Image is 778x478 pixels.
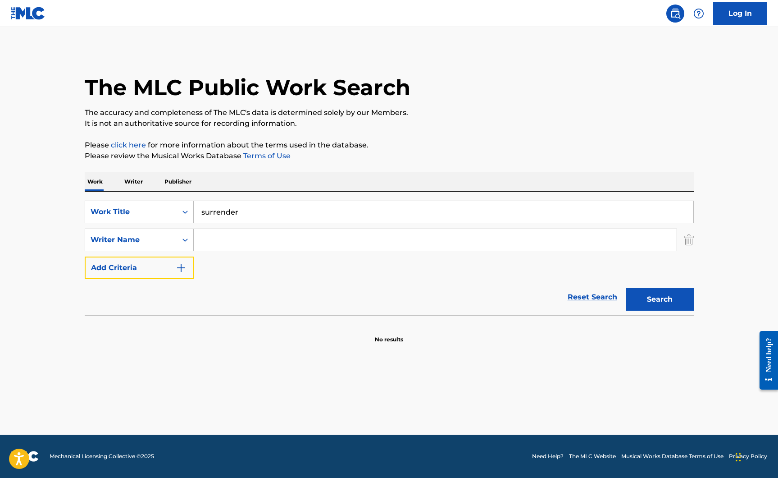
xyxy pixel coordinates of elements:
p: Publisher [162,172,194,191]
button: Add Criteria [85,257,194,279]
img: search [670,8,681,19]
a: Terms of Use [241,152,291,160]
div: Drag [736,444,741,471]
p: Please review the Musical Works Database [85,151,694,161]
a: Log In [713,2,767,25]
p: Work [85,172,105,191]
iframe: Resource Center [753,324,778,397]
p: Please for more information about the terms used in the database. [85,140,694,151]
span: Mechanical Licensing Collective © 2025 [50,452,154,460]
button: Search [626,288,694,311]
img: MLC Logo [11,7,45,20]
a: Musical Works Database Terms of Use [621,452,723,460]
img: Delete Criterion [684,229,694,251]
a: Need Help? [532,452,564,460]
p: No results [375,325,403,344]
img: help [693,8,704,19]
div: Help [690,5,708,23]
div: Work Title [91,207,172,217]
iframe: Chat Widget [733,435,778,478]
img: 9d2ae6d4665cec9f34b9.svg [176,262,187,273]
p: It is not an authoritative source for recording information. [85,118,694,129]
img: logo [11,451,39,462]
h1: The MLC Public Work Search [85,74,410,101]
form: Search Form [85,201,694,315]
a: Reset Search [563,287,622,307]
a: Public Search [666,5,684,23]
a: click here [111,141,146,149]
div: Writer Name [91,234,172,245]
p: Writer [122,172,146,191]
a: Privacy Policy [729,452,767,460]
p: The accuracy and completeness of The MLC's data is determined solely by our Members. [85,107,694,118]
a: The MLC Website [569,452,616,460]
